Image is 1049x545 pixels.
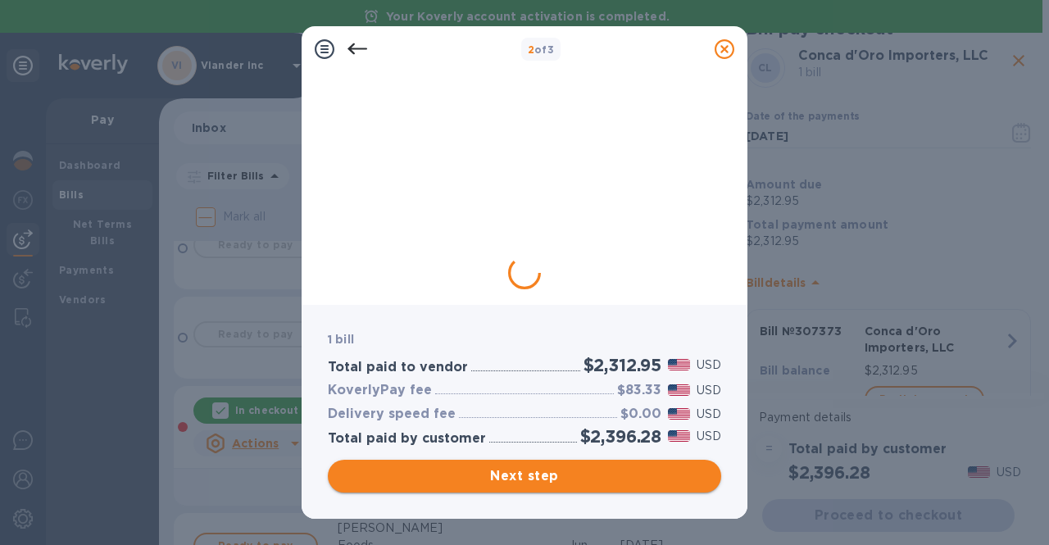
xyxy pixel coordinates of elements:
[328,333,354,346] b: 1 bill
[668,359,690,370] img: USD
[617,383,661,398] h3: $83.33
[668,430,690,442] img: USD
[584,355,661,375] h2: $2,312.95
[328,460,721,493] button: Next step
[528,43,555,56] b: of 3
[697,428,721,445] p: USD
[668,384,690,396] img: USD
[580,426,661,447] h2: $2,396.28
[697,357,721,374] p: USD
[328,383,432,398] h3: KoverlyPay fee
[528,43,534,56] span: 2
[328,406,456,422] h3: Delivery speed fee
[341,466,708,486] span: Next step
[697,382,721,399] p: USD
[620,406,661,422] h3: $0.00
[697,406,721,423] p: USD
[328,360,468,375] h3: Total paid to vendor
[668,408,690,420] img: USD
[328,431,486,447] h3: Total paid by customer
